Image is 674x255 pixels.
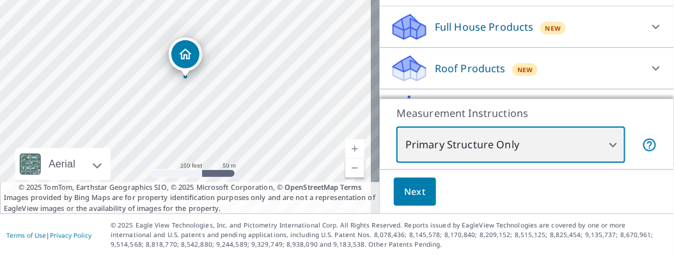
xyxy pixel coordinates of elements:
a: Current Level 17, Zoom In [345,139,364,158]
a: Terms [341,182,362,192]
a: Current Level 17, Zoom Out [345,158,364,178]
div: Solar ProductsNew [390,95,664,125]
div: Dropped pin, building 1, Residential property, 118 Crosswind Dr Cary, NC 27513 [169,38,202,77]
p: Measurement Instructions [396,105,657,121]
span: New [545,23,561,33]
div: Aerial [45,148,79,180]
div: Aerial [15,148,111,180]
p: Full House Products [435,19,534,35]
span: Next [404,184,426,200]
div: Roof ProductsNew [390,53,664,84]
p: © 2025 Eagle View Technologies, Inc. and Pictometry International Corp. All Rights Reserved. Repo... [111,220,668,249]
div: Full House ProductsNew [390,12,664,42]
div: Primary Structure Only [396,127,625,163]
button: Next [394,178,436,206]
a: OpenStreetMap [285,182,338,192]
p: Roof Products [435,61,506,76]
a: Terms of Use [6,231,46,240]
p: | [6,231,91,239]
span: © 2025 TomTom, Earthstar Geographics SIO, © 2025 Microsoft Corporation, © [19,182,362,193]
a: Privacy Policy [50,231,91,240]
span: New [517,65,533,75]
